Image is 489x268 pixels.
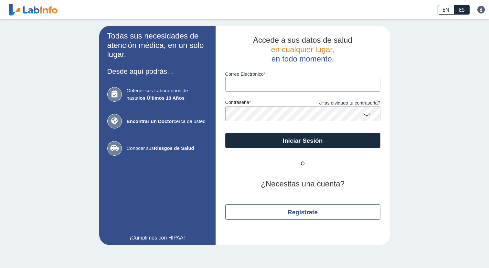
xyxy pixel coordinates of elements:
b: Encontrar un Doctor [127,118,174,124]
label: contraseña [225,100,303,107]
a: ES [454,5,470,15]
a: ¿Has olvidado tu contraseña? [303,100,380,107]
span: cerca de usted [127,118,207,125]
span: en cualquier lugar, [271,45,334,54]
b: los Últimos 10 Años [138,95,185,101]
button: Iniciar Sesión [225,133,380,148]
h2: Todas sus necesidades de atención médica, en un solo lugar. [107,31,207,59]
b: Riesgos de Salud [154,145,194,151]
h2: ¿Necesitas una cuenta? [225,179,380,189]
span: Accede a sus datos de salud [253,36,352,44]
button: Regístrate [225,204,380,220]
a: EN [438,5,454,15]
span: O [283,160,322,168]
h3: Desde aquí podrás... [107,67,207,75]
span: en todo momento. [271,54,334,63]
label: Correo Electronico [225,72,380,77]
a: ¡Cumplimos con HIPAA! [107,234,207,242]
span: Obtener sus Laboratorios de hasta [127,87,207,102]
span: Conocer sus [127,145,207,152]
